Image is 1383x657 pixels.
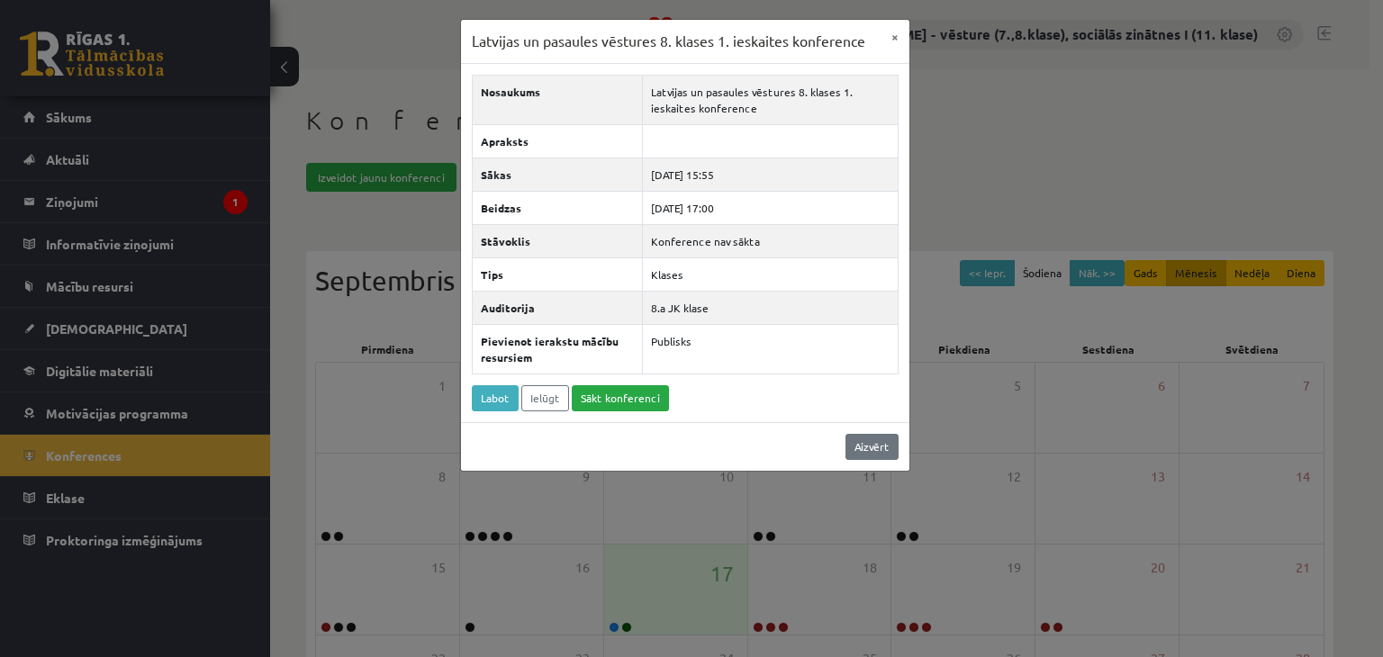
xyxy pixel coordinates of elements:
button: × [881,20,909,54]
th: Stāvoklis [472,224,642,257]
td: [DATE] 17:00 [642,191,898,224]
td: Konference nav sākta [642,224,898,257]
th: Apraksts [472,124,642,157]
td: Klases [642,257,898,291]
h3: Latvijas un pasaules vēstures 8. klases 1. ieskaites konference [472,31,865,52]
th: Tips [472,257,642,291]
td: [DATE] 15:55 [642,157,898,191]
td: Latvijas un pasaules vēstures 8. klases 1. ieskaites konference [642,75,898,124]
th: Nosaukums [472,75,642,124]
th: Pievienot ierakstu mācību resursiem [472,324,642,373]
a: Aizvērt [845,434,899,460]
td: Publisks [642,324,898,373]
td: 8.a JK klase [642,291,898,324]
th: Beidzas [472,191,642,224]
a: Sākt konferenci [572,385,669,411]
th: Auditorija [472,291,642,324]
a: Labot [472,385,519,411]
th: Sākas [472,157,642,191]
a: Ielūgt [521,385,569,411]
